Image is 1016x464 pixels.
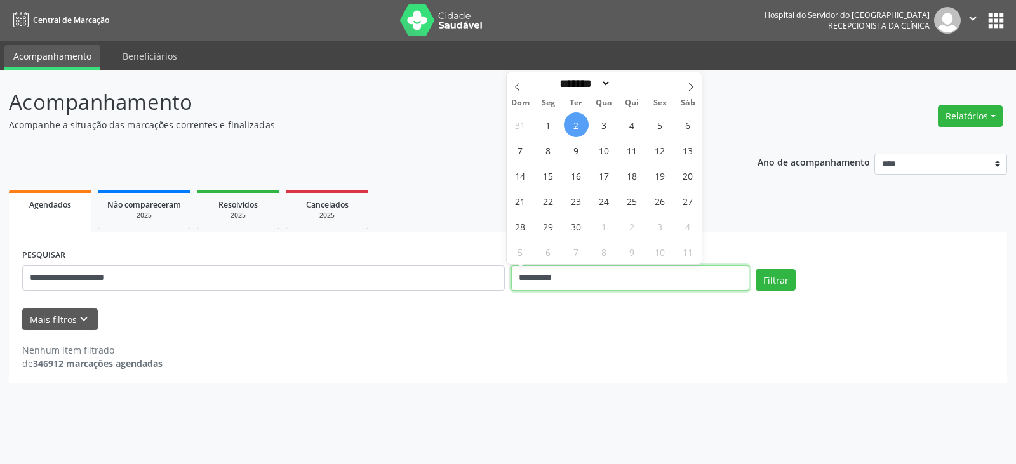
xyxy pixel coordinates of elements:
[508,138,533,162] span: Setembro 7, 2025
[592,239,617,264] span: Outubro 8, 2025
[758,154,870,169] p: Ano de acompanhamento
[534,99,562,107] span: Seg
[676,239,700,264] span: Outubro 11, 2025
[648,163,672,188] span: Setembro 19, 2025
[9,10,109,30] a: Central de Marcação
[536,214,561,239] span: Setembro 29, 2025
[33,15,109,25] span: Central de Marcação
[592,214,617,239] span: Outubro 1, 2025
[114,45,186,67] a: Beneficiários
[564,163,589,188] span: Setembro 16, 2025
[564,112,589,137] span: Setembro 2, 2025
[218,199,258,210] span: Resolvidos
[508,239,533,264] span: Outubro 5, 2025
[648,112,672,137] span: Setembro 5, 2025
[674,99,702,107] span: Sáb
[9,86,707,118] p: Acompanhamento
[961,7,985,34] button: 
[33,357,163,369] strong: 346912 marcações agendadas
[934,7,961,34] img: img
[676,214,700,239] span: Outubro 4, 2025
[22,308,98,331] button: Mais filtroskeyboard_arrow_down
[676,138,700,162] span: Setembro 13, 2025
[564,138,589,162] span: Setembro 9, 2025
[4,45,100,70] a: Acompanhamento
[508,189,533,213] span: Setembro 21, 2025
[206,211,270,220] div: 2025
[306,199,349,210] span: Cancelados
[618,99,646,107] span: Qui
[564,214,589,239] span: Setembro 30, 2025
[592,138,617,162] span: Setembro 10, 2025
[611,77,653,90] input: Year
[508,214,533,239] span: Setembro 28, 2025
[9,118,707,131] p: Acompanhe a situação das marcações correntes e finalizadas
[765,10,930,20] div: Hospital do Servidor do [GEOGRAPHIC_DATA]
[646,99,674,107] span: Sex
[107,199,181,210] span: Não compareceram
[648,138,672,162] span: Setembro 12, 2025
[676,112,700,137] span: Setembro 6, 2025
[620,138,645,162] span: Setembro 11, 2025
[508,163,533,188] span: Setembro 14, 2025
[676,189,700,213] span: Setembro 27, 2025
[676,163,700,188] span: Setembro 20, 2025
[22,343,163,357] div: Nenhum item filtrado
[938,105,1003,127] button: Relatórios
[564,239,589,264] span: Outubro 7, 2025
[620,189,645,213] span: Setembro 25, 2025
[985,10,1007,32] button: apps
[77,312,91,326] i: keyboard_arrow_down
[22,246,65,265] label: PESQUISAR
[620,112,645,137] span: Setembro 4, 2025
[508,112,533,137] span: Agosto 31, 2025
[620,214,645,239] span: Outubro 2, 2025
[556,77,612,90] select: Month
[295,211,359,220] div: 2025
[592,163,617,188] span: Setembro 17, 2025
[648,239,672,264] span: Outubro 10, 2025
[536,138,561,162] span: Setembro 8, 2025
[562,99,590,107] span: Ter
[29,199,71,210] span: Agendados
[620,163,645,188] span: Setembro 18, 2025
[966,11,980,25] i: 
[536,163,561,188] span: Setembro 15, 2025
[536,239,561,264] span: Outubro 6, 2025
[507,99,535,107] span: Dom
[536,112,561,137] span: Setembro 1, 2025
[22,357,163,370] div: de
[828,20,930,31] span: Recepcionista da clínica
[648,214,672,239] span: Outubro 3, 2025
[107,211,181,220] div: 2025
[648,189,672,213] span: Setembro 26, 2025
[756,269,796,291] button: Filtrar
[590,99,618,107] span: Qua
[592,112,617,137] span: Setembro 3, 2025
[564,189,589,213] span: Setembro 23, 2025
[536,189,561,213] span: Setembro 22, 2025
[592,189,617,213] span: Setembro 24, 2025
[620,239,645,264] span: Outubro 9, 2025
